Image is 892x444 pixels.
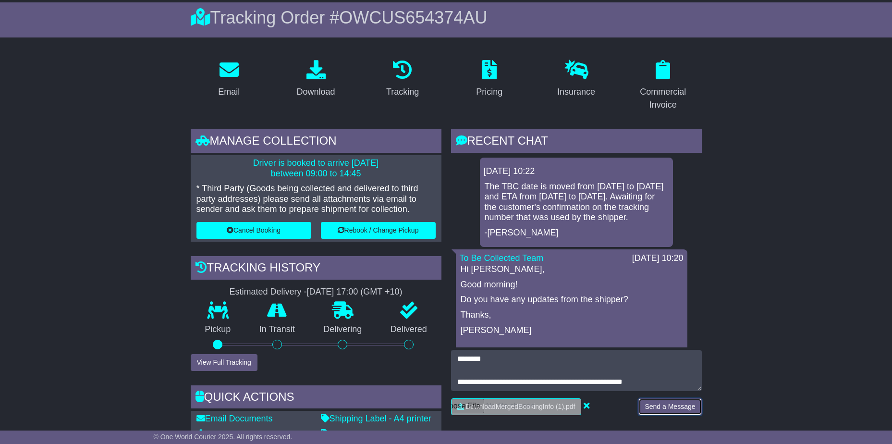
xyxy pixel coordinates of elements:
a: Tracking [380,57,425,102]
a: Download [290,57,341,102]
div: RECENT CHAT [451,129,702,155]
p: Thanks, [461,310,683,321]
a: Commercial Invoice [624,57,702,115]
p: Good morning! [461,280,683,290]
a: Shipping Label - A4 printer [321,414,431,423]
div: Commercial Invoice [631,86,696,111]
span: OWCUS654374AU [339,8,487,27]
div: Download [296,86,335,99]
p: Pickup [191,324,245,335]
p: Do you have any updates from the shipper? [461,295,683,305]
p: Hi [PERSON_NAME], [461,264,683,275]
p: -[PERSON_NAME] [485,228,668,238]
div: Manage collection [191,129,441,155]
a: Insurance [551,57,601,102]
div: Estimated Delivery - [191,287,441,297]
button: View Full Tracking [191,354,257,371]
a: Pricing [470,57,509,102]
a: To Be Collected Team [460,253,544,263]
div: [DATE] 10:20 [632,253,684,264]
a: Download Documents [196,429,290,439]
p: Delivering [309,324,377,335]
button: Send a Message [638,398,701,415]
button: Rebook / Change Pickup [321,222,436,239]
a: Email Documents [196,414,273,423]
div: [DATE] 10:22 [484,166,669,177]
p: The TBC date is moved from [DATE] to [DATE] and ETA from [DATE] to [DATE]. Awaiting for the custo... [485,182,668,223]
div: [DATE] 17:00 (GMT +10) [307,287,403,297]
button: Cancel Booking [196,222,311,239]
div: Quick Actions [191,385,441,411]
p: Delivered [376,324,441,335]
div: Email [218,86,240,99]
div: Pricing [476,86,502,99]
p: * Third Party (Goods being collected and delivered to third party addresses) please send all atta... [196,184,436,215]
div: Insurance [557,86,595,99]
p: Driver is booked to arrive [DATE] between 09:00 to 14:45 [196,158,436,179]
div: Tracking [386,86,419,99]
div: Tracking history [191,256,441,282]
p: In Transit [245,324,309,335]
p: [PERSON_NAME] [461,325,683,336]
div: Tracking Order # [191,7,702,28]
span: © One World Courier 2025. All rights reserved. [154,433,293,441]
a: Email [212,57,246,102]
